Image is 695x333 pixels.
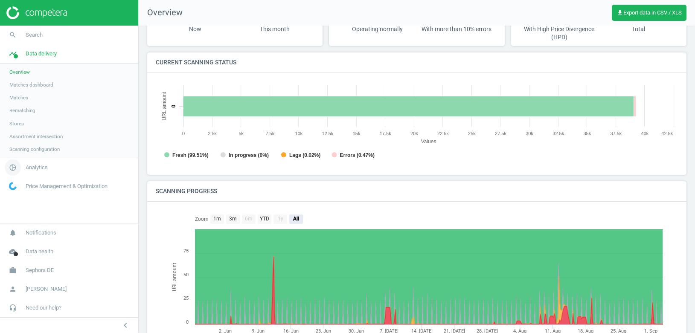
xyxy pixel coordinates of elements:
span: Notifications [26,229,56,237]
text: 30k [526,131,533,136]
text: 0 [186,319,189,325]
p: This month [235,25,314,33]
i: timeline [5,46,21,62]
p: Now [156,25,235,33]
text: 2.5k [208,131,217,136]
span: Data delivery [26,50,57,58]
span: Overview [9,69,30,75]
text: 6m [245,216,253,222]
button: chevron_left [115,320,136,331]
i: pie_chart_outlined [5,159,21,176]
span: Rematching [9,107,35,114]
span: Analytics [26,164,48,171]
i: headset_mic [5,300,21,316]
text: 17.5k [380,131,391,136]
span: Export data in CSV / XLS [616,9,682,16]
text: 32.5k [553,131,564,136]
span: Need our help? [26,304,61,312]
span: [PERSON_NAME] [26,285,67,293]
p: Operating normally [337,25,417,33]
tspan: Errors (0.47%) [340,152,375,158]
h4: Scanning progress [147,181,226,201]
text: YTD [260,216,269,222]
i: notifications [5,225,21,241]
text: 37.5k [610,131,622,136]
tspan: Values [421,139,436,145]
i: get_app [616,9,623,16]
tspan: Fresh (99.51%) [172,152,209,158]
text: 27.5k [495,131,506,136]
text: 75 [183,248,189,254]
text: 35k [583,131,591,136]
text: 50 [183,272,189,278]
text: 7.5k [265,131,274,136]
text: 22.5k [437,131,449,136]
i: search [5,27,21,43]
text: 42.5k [661,131,673,136]
span: Search [26,31,43,39]
i: cloud_done [5,243,21,260]
tspan: URL amount [172,263,177,291]
text: Zoom [195,216,209,222]
span: Price Management & Optimization [26,182,108,190]
p: With High Price Divergence (HPD) [520,25,599,42]
tspan: URL amount [161,92,167,121]
span: Scanning configuration [9,146,60,153]
text: 20k [410,131,418,136]
span: Matches [9,94,28,101]
text: 1m [213,216,221,222]
h4: Current scanning status [147,52,245,72]
i: person [5,281,21,297]
tspan: In progress (0%) [229,152,269,158]
tspan: Lags (0.02%) [289,152,320,158]
text: 5k [238,131,244,136]
p: Total [599,25,678,33]
text: 0 [170,105,177,108]
text: 10k [295,131,302,136]
text: 25 [183,295,189,301]
span: Matches dashboard [9,81,53,88]
span: Overview [139,7,183,19]
text: 0 [182,131,185,136]
span: Assortment intersection [9,133,63,140]
span: Sephora DE [26,266,54,274]
text: 40k [641,131,649,136]
p: With more than 10% errors [417,25,496,33]
text: 1y [278,216,283,222]
button: get_appExport data in CSV / XLS [612,5,686,21]
text: All [293,216,299,222]
text: 12.5k [322,131,333,136]
img: ajHJNr6hYgQAAAAASUVORK5CYII= [6,6,67,19]
i: work [5,262,21,278]
span: Data health [26,248,53,255]
text: 25k [468,131,476,136]
img: wGWNvw8QSZomAAAAABJRU5ErkJggg== [9,182,17,190]
i: chevron_left [120,320,131,330]
text: 15k [353,131,361,136]
text: 3m [229,216,237,222]
span: Stores [9,120,24,127]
